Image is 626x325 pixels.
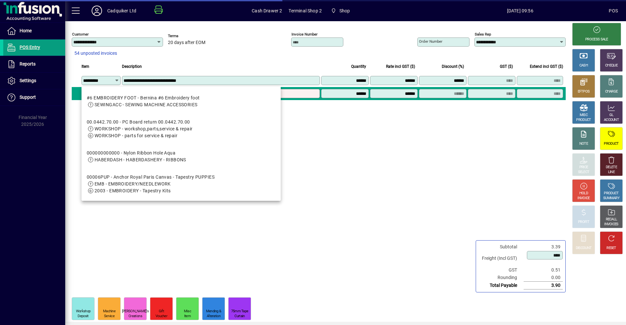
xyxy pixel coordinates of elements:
[339,6,350,16] span: Shop
[530,63,563,70] span: Extend incl GST ($)
[479,274,524,282] td: Rounding
[604,141,619,146] div: PRODUCT
[74,50,117,57] span: 54 unposted invoices
[72,48,120,59] button: 54 unposted invoices
[107,6,136,16] div: Cadquiker Ltd
[606,246,616,251] div: RESET
[479,266,524,274] td: GST
[328,5,352,17] span: Shop
[578,170,589,175] div: SELECT
[20,61,36,66] span: Reports
[386,63,415,70] span: Rate incl GST ($)
[608,170,615,175] div: LINE
[184,314,191,319] div: Item
[122,63,142,70] span: Description
[168,40,205,45] span: 20 days after EOM
[231,309,248,314] div: 75mm Tape
[252,6,282,16] span: Cash Drawer 2
[604,222,618,227] div: INVOICES
[604,118,619,123] div: ACCOUNT
[442,63,464,70] span: Discount (%)
[234,314,245,319] div: Curtain
[291,32,318,37] mat-label: Invoice number
[577,196,589,201] div: INVOICE
[289,6,322,16] span: Terminal Shop 2
[524,282,563,289] td: 3.90
[606,165,617,170] div: DELETE
[103,309,115,314] div: Machine
[578,89,590,94] div: EFTPOS
[122,309,149,314] div: [PERSON_NAME]'s
[86,5,107,17] button: Profile
[206,309,221,314] div: Mending &
[72,32,89,37] mat-label: Customer
[609,6,618,16] div: POS
[20,28,32,33] span: Home
[605,63,618,68] div: CHEQUE
[3,73,65,89] a: Settings
[3,56,65,72] a: Reports
[576,118,591,123] div: PRODUCT
[82,63,89,70] span: Item
[20,95,36,100] span: Support
[579,165,588,170] div: PRICE
[479,251,524,266] td: Freight (Incl GST)
[76,309,90,314] div: Workshop
[605,89,618,94] div: CHARGE
[576,246,591,251] div: DISCOUNT
[156,314,167,319] div: Voucher
[431,6,609,16] span: [DATE] 09:56
[419,39,442,44] mat-label: Order number
[159,309,164,314] div: Gift
[128,314,142,319] div: Creations
[20,45,40,50] span: POS Entry
[579,191,588,196] div: HOLD
[3,23,65,39] a: Home
[606,217,617,222] div: RECALL
[524,266,563,274] td: 0.51
[578,220,589,225] div: PROFIT
[104,314,114,319] div: Service
[524,274,563,282] td: 0.00
[168,34,207,38] span: Terms
[524,243,563,251] td: 3.39
[479,282,524,289] td: Total Payable
[579,141,588,146] div: NOTE
[3,89,65,106] a: Support
[479,243,524,251] td: Subtotal
[500,63,513,70] span: GST ($)
[207,314,220,319] div: Alteration
[184,309,191,314] div: Misc
[604,191,619,196] div: PRODUCT
[585,37,608,42] div: PROCESS SALE
[20,78,36,83] span: Settings
[579,63,588,68] div: CASH
[78,314,88,319] div: Deposit
[609,113,614,118] div: GL
[351,63,366,70] span: Quantity
[603,196,619,201] div: SUMMARY
[580,113,588,118] div: MISC
[475,32,491,37] mat-label: Sales rep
